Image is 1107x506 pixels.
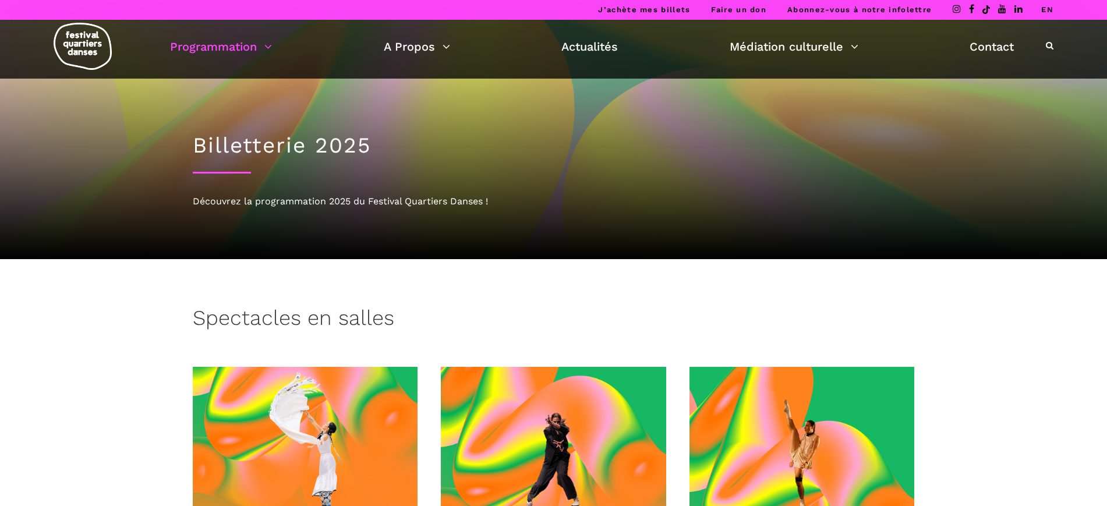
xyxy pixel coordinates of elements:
a: EN [1041,5,1053,14]
a: Faire un don [711,5,766,14]
h1: Billetterie 2025 [193,133,915,158]
h3: Spectacles en salles [193,306,394,335]
a: J’achète mes billets [598,5,690,14]
a: Contact [970,37,1014,56]
img: logo-fqd-med [54,23,112,70]
a: Actualités [561,37,618,56]
a: Abonnez-vous à notre infolettre [787,5,932,14]
a: A Propos [384,37,450,56]
div: Découvrez la programmation 2025 du Festival Quartiers Danses ! [193,194,915,209]
a: Programmation [170,37,272,56]
a: Médiation culturelle [730,37,858,56]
